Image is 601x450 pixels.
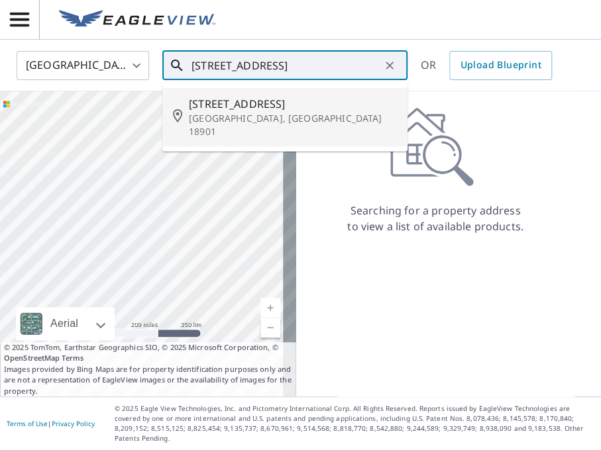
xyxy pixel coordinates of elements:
[189,96,397,112] span: [STREET_ADDRESS]
[115,404,594,443] p: © 2025 Eagle View Technologies, Inc. and Pictometry International Corp. All Rights Reserved. Repo...
[52,419,95,428] a: Privacy Policy
[460,57,541,73] span: Upload Blueprint
[421,51,552,80] div: OR
[7,419,48,428] a: Terms of Use
[189,112,397,138] p: [GEOGRAPHIC_DATA], [GEOGRAPHIC_DATA] 18901
[16,307,115,340] div: Aerial
[59,10,215,30] img: EV Logo
[260,318,280,337] a: Current Level 5, Zoom Out
[449,51,551,80] a: Upload Blueprint
[347,202,524,234] p: Searching for a property address to view a list of available products.
[17,47,149,84] div: [GEOGRAPHIC_DATA]
[260,298,280,318] a: Current Level 5, Zoom In
[7,420,95,427] p: |
[51,2,223,38] a: EV Logo
[380,56,399,75] button: Clear
[62,353,83,363] a: Terms
[4,342,292,364] span: © 2025 TomTom, Earthstar Geographics SIO, © 2025 Microsoft Corporation, ©
[191,47,380,84] input: Search by address or latitude-longitude
[46,307,82,340] div: Aerial
[4,353,60,363] a: OpenStreetMap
